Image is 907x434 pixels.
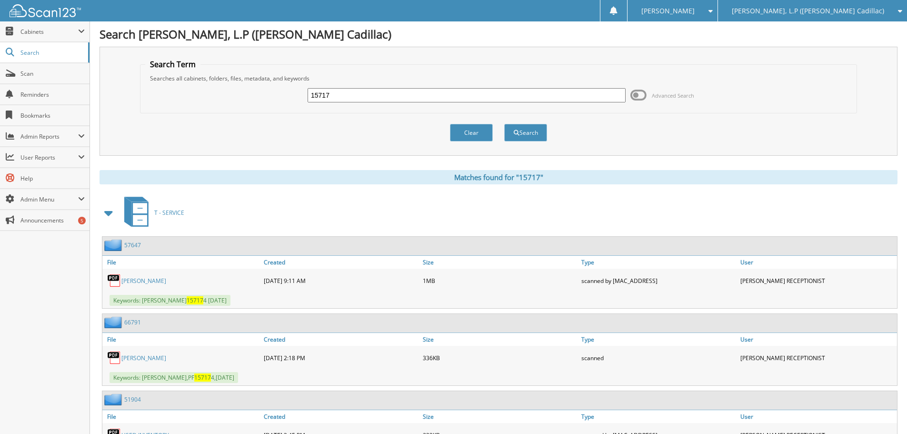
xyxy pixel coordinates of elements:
button: Clear [450,124,493,141]
a: Size [420,333,579,346]
span: Reminders [20,91,85,99]
div: Matches found for "15717" [100,170,897,184]
span: Admin Reports [20,132,78,141]
div: 5 [78,217,86,224]
a: Created [261,256,420,269]
span: 15717 [194,373,211,382]
a: Size [420,256,579,269]
a: [PERSON_NAME] [121,354,166,362]
div: [DATE] 2:18 PM [261,348,420,367]
a: Size [420,410,579,423]
button: Search [504,124,547,141]
a: Created [261,410,420,423]
a: File [102,333,261,346]
span: [PERSON_NAME] [641,8,695,14]
a: 57647 [124,241,141,249]
img: folder2.png [104,239,124,251]
span: Advanced Search [652,92,694,99]
span: Announcements [20,216,85,224]
span: Cabinets [20,28,78,36]
div: 336KB [420,348,579,367]
span: Bookmarks [20,111,85,120]
a: File [102,256,261,269]
div: scanned by [MAC_ADDRESS] [579,271,738,290]
a: User [738,333,897,346]
a: [PERSON_NAME] [121,277,166,285]
div: [DATE] 9:11 AM [261,271,420,290]
img: PDF.png [107,273,121,288]
span: [PERSON_NAME], L.P ([PERSON_NAME] Cadillac) [732,8,884,14]
a: Type [579,256,738,269]
a: User [738,410,897,423]
a: 66791 [124,318,141,326]
span: Keywords: [PERSON_NAME],PF 4,[DATE] [110,372,238,383]
span: Search [20,49,83,57]
span: User Reports [20,153,78,161]
div: scanned [579,348,738,367]
div: [PERSON_NAME] RECEPTIONIST [738,271,897,290]
h1: Search [PERSON_NAME], L.P ([PERSON_NAME] Cadillac) [100,26,897,42]
div: 1MB [420,271,579,290]
span: T - SERVICE [154,209,184,217]
span: Admin Menu [20,195,78,203]
div: Searches all cabinets, folders, files, metadata, and keywords [145,74,852,82]
img: folder2.png [104,316,124,328]
a: T - SERVICE [119,194,184,232]
img: PDF.png [107,351,121,365]
a: User [738,256,897,269]
span: Help [20,174,85,182]
img: scan123-logo-white.svg [10,4,81,17]
span: 15717 [187,296,203,304]
a: Type [579,333,738,346]
img: folder2.png [104,394,124,405]
span: Scan [20,70,85,78]
legend: Search Term [145,59,200,70]
a: File [102,410,261,423]
a: Type [579,410,738,423]
div: [PERSON_NAME] RECEPTIONIST [738,348,897,367]
iframe: Chat Widget [859,388,907,434]
a: 51904 [124,395,141,404]
span: Keywords: [PERSON_NAME] 4 [DATE] [110,295,230,306]
a: Created [261,333,420,346]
